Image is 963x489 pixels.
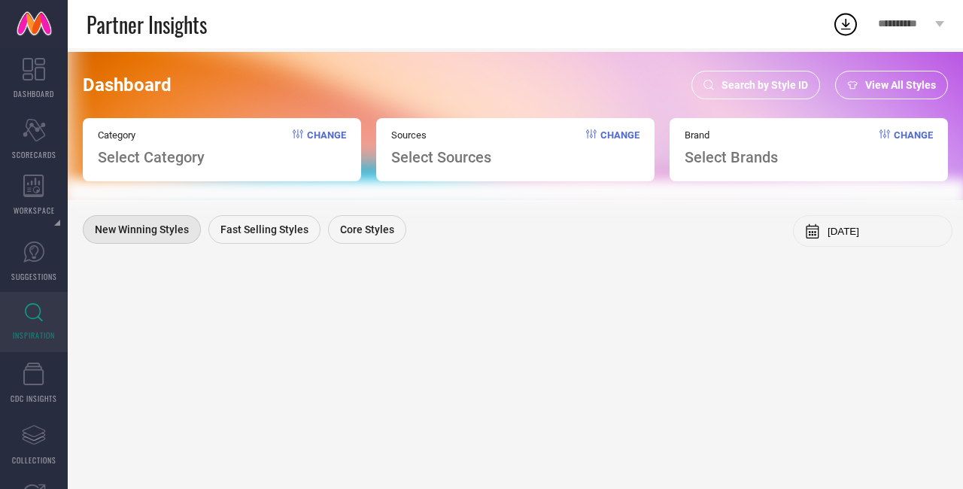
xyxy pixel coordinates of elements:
span: WORKSPACE [14,205,55,216]
span: New Winning Styles [95,223,189,235]
span: SUGGESTIONS [11,271,57,282]
span: Select Brands [685,148,778,166]
span: Category [98,129,205,141]
input: Select month [828,226,940,237]
span: Search by Style ID [721,79,808,91]
div: Open download list [832,11,859,38]
span: Select Sources [391,148,491,166]
span: Change [307,129,346,166]
span: Brand [685,129,778,141]
span: INSPIRATION [13,330,55,341]
span: CDC INSIGHTS [11,393,57,404]
span: SCORECARDS [12,149,56,160]
span: Select Category [98,148,205,166]
span: Partner Insights [87,9,207,40]
span: Dashboard [83,74,172,96]
span: Change [894,129,933,166]
span: Core Styles [340,223,394,235]
span: DASHBOARD [14,88,54,99]
span: Change [600,129,639,166]
span: Sources [391,129,491,141]
span: COLLECTIONS [12,454,56,466]
span: View All Styles [865,79,936,91]
span: Fast Selling Styles [220,223,308,235]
